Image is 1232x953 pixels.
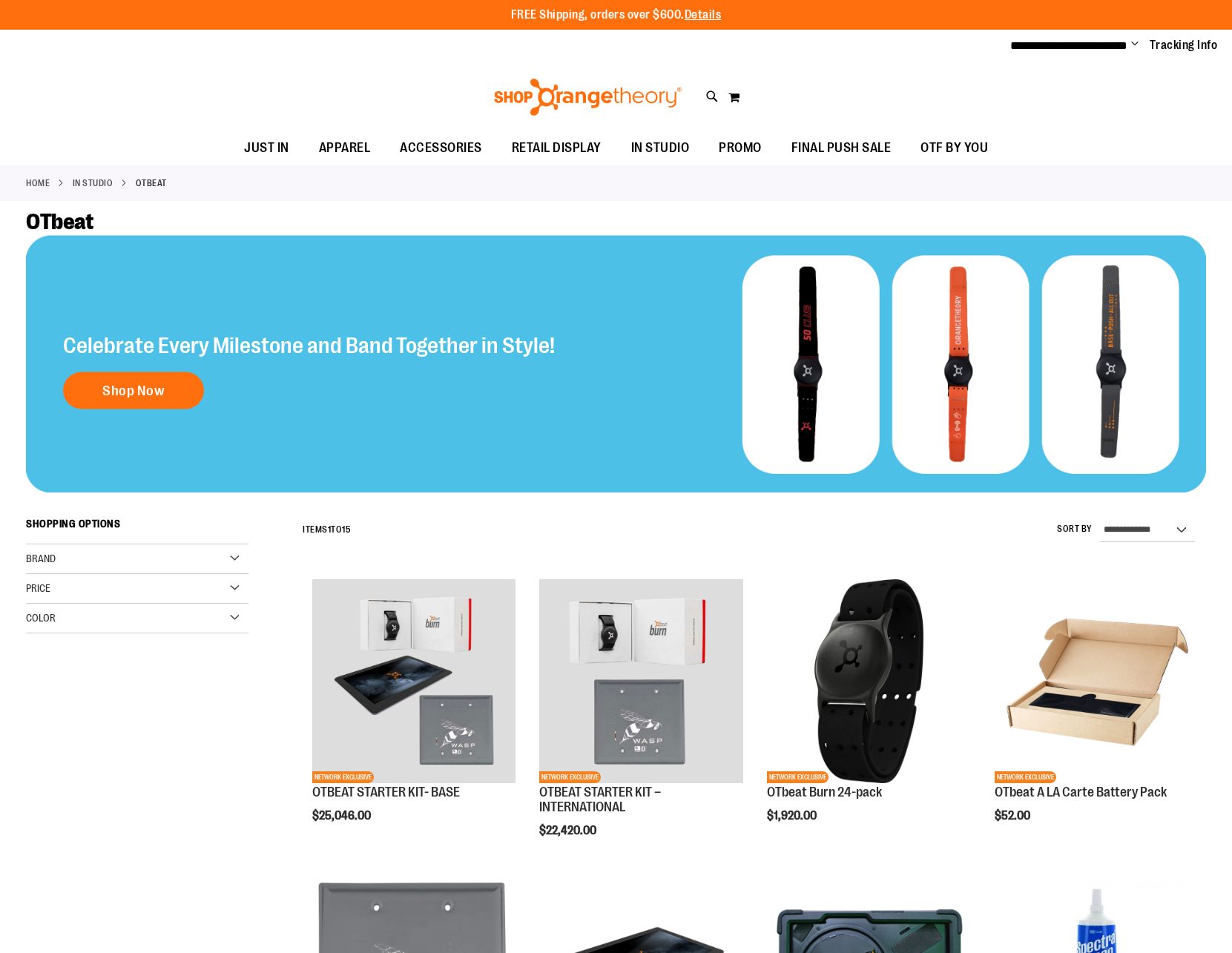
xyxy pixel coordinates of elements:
[539,579,743,785] a: OTBEAT STARTER KIT – INTERNATIONALNETWORK EXCLUSIVE
[244,131,289,165] span: JUST IN
[342,524,351,535] span: 15
[987,572,1206,860] div: product
[532,572,751,874] div: product
[995,771,1056,783] span: NETWORK EXCLUSIVE
[26,582,50,594] span: Price
[63,372,204,409] a: Shop Now
[26,553,56,564] span: Brand
[767,785,882,799] a: OTbeat Burn 24-pack
[497,131,616,165] a: RETAIL DISPLAY
[539,785,661,814] a: OTBEAT STARTER KIT – INTERNATIONAL
[303,518,351,541] h2: Items to
[1131,38,1139,53] button: Account menu
[512,131,602,165] span: RETAIL DISPLAY
[1150,37,1218,53] a: Tracking Info
[385,131,497,165] a: ACCESSORIES
[102,383,165,399] span: Shop Now
[616,131,705,165] a: IN STUDIO
[229,131,304,165] a: JUST IN
[63,334,555,357] h2: Celebrate Every Milestone and Band Together in Style!
[767,579,971,785] a: OTbeat Burn 24-packNETWORK EXCLUSIVE
[26,612,56,624] span: Color
[136,177,167,190] strong: OTbeat
[767,771,829,783] span: NETWORK EXCLUSIVE
[906,131,1003,165] a: OTF BY YOU
[1057,523,1093,535] label: Sort By
[767,579,971,783] img: OTbeat Burn 24-pack
[26,177,50,190] a: Home
[312,579,516,783] img: OTBEAT STARTER KIT- BASE
[312,771,374,783] span: NETWORK EXCLUSIVE
[995,809,1032,822] span: $52.00
[539,579,743,783] img: OTBEAT STARTER KIT – INTERNATIONAL
[319,131,371,165] span: APPAREL
[304,131,386,165] a: APPAREL
[73,177,113,190] a: IN STUDIO
[791,131,892,165] span: FINAL PUSH SALE
[539,771,601,783] span: NETWORK EXCLUSIVE
[767,809,819,822] span: $1,920.00
[995,785,1167,799] a: OTbeat A LA Carte Battery Pack
[631,131,690,165] span: IN STUDIO
[492,79,684,116] img: Shop Orangetheory
[704,131,777,165] a: PROMO
[400,131,482,165] span: ACCESSORIES
[312,579,516,785] a: OTBEAT STARTER KIT- BASENETWORK EXCLUSIVE
[312,785,460,799] a: OTBEAT STARTER KIT- BASE
[777,131,906,165] a: FINAL PUSH SALE
[719,131,762,165] span: PROMO
[685,8,722,22] a: Details
[995,579,1199,785] a: Product image for OTbeat A LA Carte Battery PackNETWORK EXCLUSIVE
[511,7,722,24] p: FREE Shipping, orders over $600.
[920,131,988,165] span: OTF BY YOU
[26,511,248,544] strong: Shopping Options
[760,572,978,860] div: product
[328,524,332,535] span: 1
[305,572,524,860] div: product
[26,209,93,234] span: OTbeat
[995,579,1199,783] img: Product image for OTbeat A LA Carte Battery Pack
[312,809,373,822] span: $25,046.00
[539,824,599,837] span: $22,420.00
